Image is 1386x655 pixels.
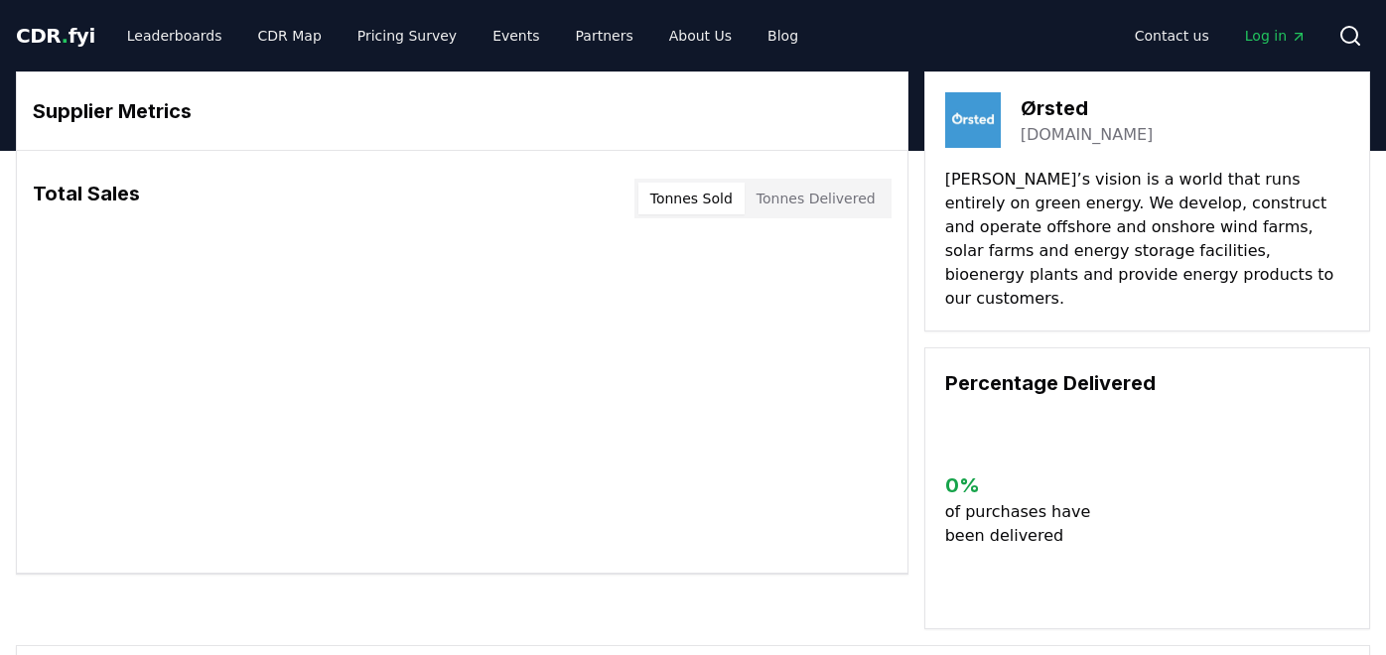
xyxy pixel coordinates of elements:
[111,18,814,54] nav: Main
[33,179,140,218] h3: Total Sales
[16,22,95,50] a: CDR.fyi
[1245,26,1307,46] span: Log in
[1119,18,1225,54] a: Contact us
[945,168,1349,311] p: [PERSON_NAME]’s vision is a world that runs entirely on green energy. We develop, construct and o...
[638,183,745,214] button: Tonnes Sold
[945,92,1001,148] img: Ørsted-logo
[477,18,555,54] a: Events
[945,470,1107,500] h3: 0 %
[1021,93,1154,123] h3: Ørsted
[111,18,238,54] a: Leaderboards
[1229,18,1322,54] a: Log in
[62,24,69,48] span: .
[653,18,748,54] a: About Us
[945,368,1349,398] h3: Percentage Delivered
[1021,123,1154,147] a: [DOMAIN_NAME]
[752,18,814,54] a: Blog
[945,500,1107,548] p: of purchases have been delivered
[342,18,473,54] a: Pricing Survey
[745,183,888,214] button: Tonnes Delivered
[1119,18,1322,54] nav: Main
[242,18,338,54] a: CDR Map
[16,24,95,48] span: CDR fyi
[33,96,892,126] h3: Supplier Metrics
[560,18,649,54] a: Partners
